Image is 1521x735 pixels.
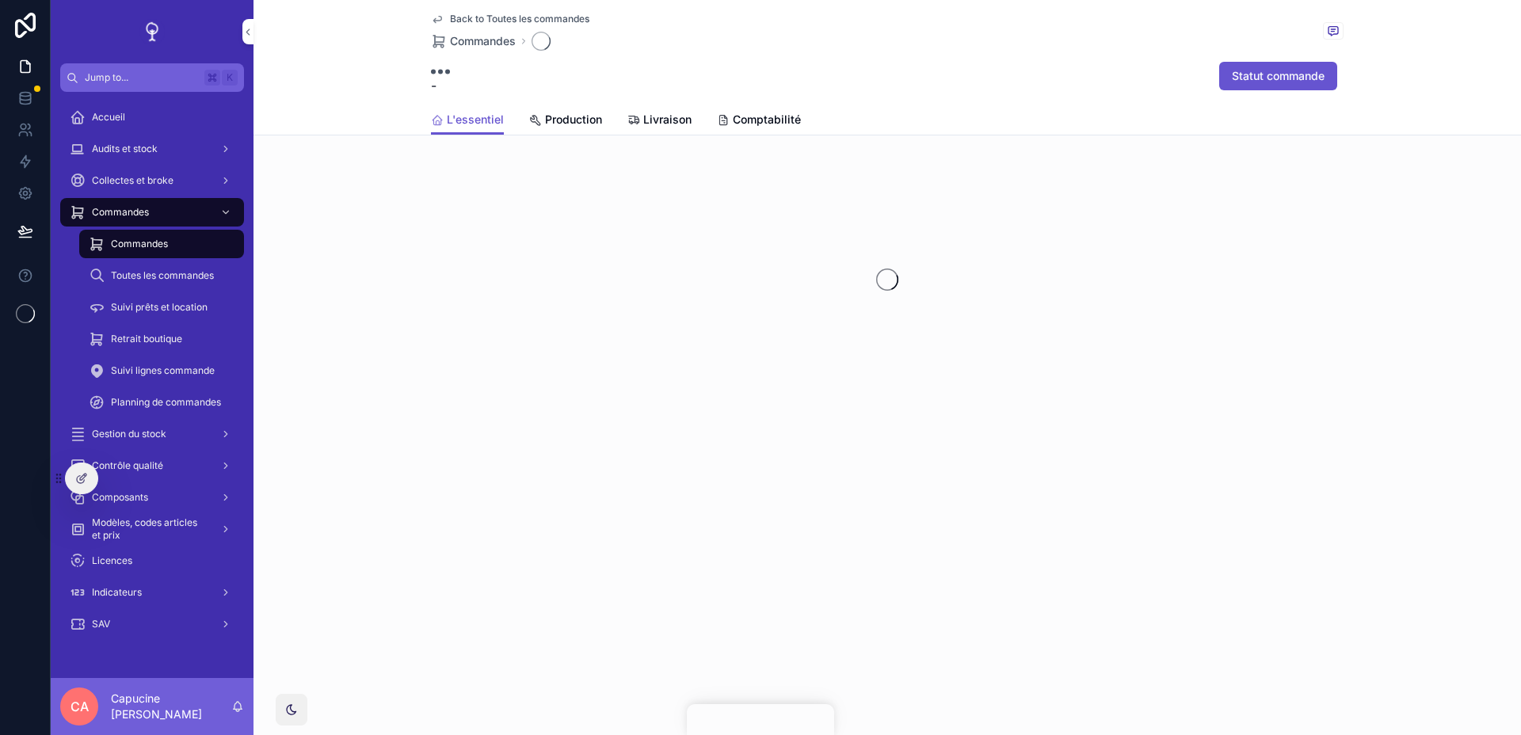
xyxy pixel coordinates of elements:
a: Accueil [60,103,244,131]
a: Retrait boutique [79,325,244,353]
a: Comptabilité [717,105,801,137]
span: CA [71,697,89,716]
span: Toutes les commandes [111,269,214,282]
span: Back to Toutes les commandes [450,13,589,25]
a: Commandes [60,198,244,227]
a: Collectes et broke [60,166,244,195]
a: Planning de commandes [79,388,244,417]
span: Gestion du stock [92,428,166,440]
span: Livraison [643,112,692,128]
a: Contrôle qualité [60,451,244,480]
span: Collectes et broke [92,174,173,187]
span: Statut commande [1232,68,1325,84]
button: Statut commande [1219,62,1337,90]
a: Commandes [79,230,244,258]
a: Modèles, codes articles et prix [60,515,244,543]
a: Production [529,105,602,137]
span: Commandes [450,33,516,49]
span: Modèles, codes articles et prix [92,516,208,542]
span: Contrôle qualité [92,459,163,472]
a: Audits et stock [60,135,244,163]
img: App logo [139,19,165,44]
span: Planning de commandes [111,396,221,409]
span: Suivi prêts et location [111,301,208,314]
span: Commandes [111,238,168,250]
span: SAV [92,618,110,630]
a: L'essentiel [431,105,504,135]
span: Audits et stock [92,143,158,155]
a: Back to Toutes les commandes [431,13,589,25]
a: Livraison [627,105,692,137]
a: Commandes [431,33,516,49]
span: Jump to... [85,71,198,84]
a: Gestion du stock [60,420,244,448]
span: L'essentiel [447,112,504,128]
a: SAV [60,610,244,638]
a: Suivi lignes commande [79,356,244,385]
p: Capucine [PERSON_NAME] [111,691,231,722]
span: K [223,71,236,84]
span: Indicateurs [92,586,142,599]
span: Accueil [92,111,125,124]
a: Licences [60,546,244,575]
span: Suivi lignes commande [111,364,215,377]
a: Indicateurs [60,578,244,607]
a: Suivi prêts et location [79,293,244,322]
span: Retrait boutique [111,333,182,345]
a: Toutes les commandes [79,261,244,290]
a: Composants [60,483,244,512]
span: Production [545,112,602,128]
div: scrollable content [51,92,253,659]
button: Jump to...K [60,63,244,92]
span: Licences [92,554,132,567]
span: Comptabilité [733,112,801,128]
span: Commandes [92,206,149,219]
span: Composants [92,491,148,504]
span: - [431,76,450,95]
